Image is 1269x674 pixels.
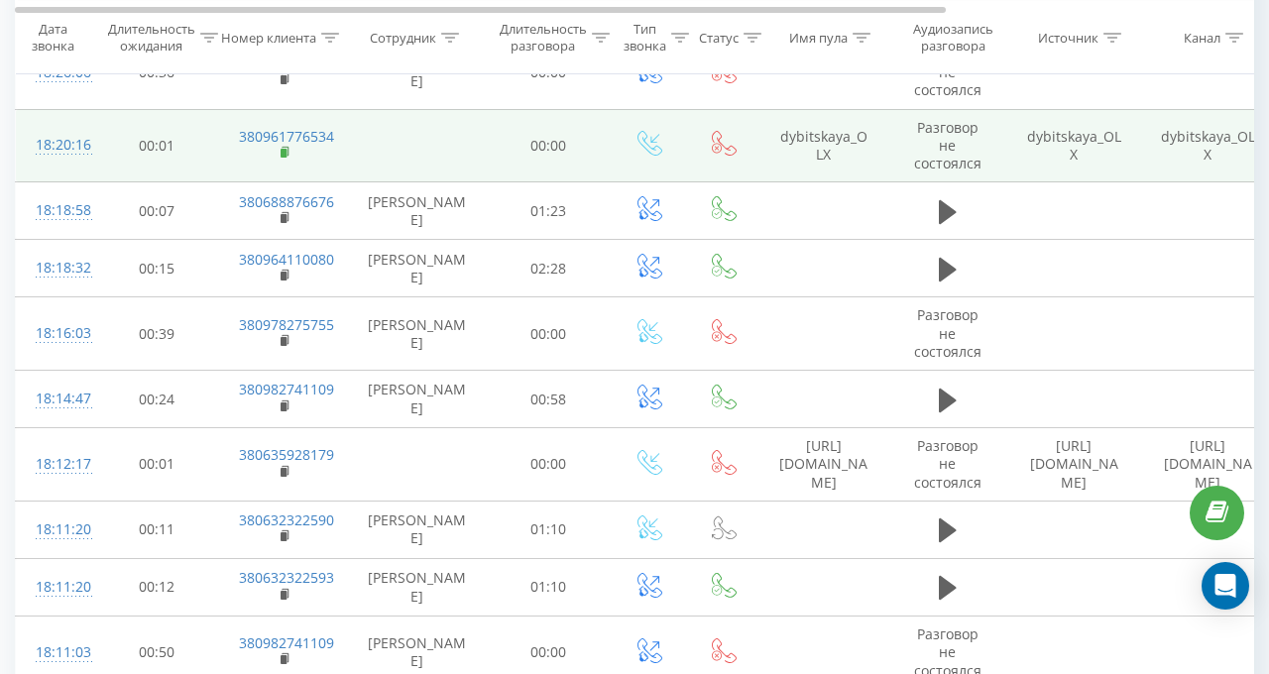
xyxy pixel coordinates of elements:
[95,240,219,297] td: 00:15
[36,249,75,287] div: 18:18:32
[95,501,219,558] td: 00:11
[36,126,75,165] div: 18:20:16
[239,633,334,652] a: 380982741109
[16,21,89,55] div: Дата звонка
[36,445,75,484] div: 18:12:17
[36,568,75,607] div: 18:11:20
[914,436,981,491] span: Разговор не состоялся
[239,568,334,587] a: 380632322593
[239,127,334,146] a: 380961776534
[1184,29,1220,46] div: Канал
[348,182,487,240] td: [PERSON_NAME]
[239,510,334,529] a: 380632322590
[95,371,219,428] td: 00:24
[239,250,334,269] a: 380964110080
[1007,428,1141,502] td: [URL][DOMAIN_NAME]
[487,558,611,616] td: 01:10
[348,297,487,371] td: [PERSON_NAME]
[487,428,611,502] td: 00:00
[348,240,487,297] td: [PERSON_NAME]
[95,558,219,616] td: 00:12
[348,371,487,428] td: [PERSON_NAME]
[1007,109,1141,182] td: dybitskaya_OLX
[221,29,316,46] div: Номер клиента
[500,21,587,55] div: Длительность разговора
[108,21,195,55] div: Длительность ожидания
[487,371,611,428] td: 00:58
[914,118,981,172] span: Разговор не состоялся
[759,428,888,502] td: [URL][DOMAIN_NAME]
[905,21,1001,55] div: Аудиозапись разговора
[36,314,75,353] div: 18:16:03
[789,29,848,46] div: Имя пула
[759,109,888,182] td: dybitskaya_OLX
[1038,29,1098,46] div: Источник
[36,510,75,549] div: 18:11:20
[239,192,334,211] a: 380688876676
[487,109,611,182] td: 00:00
[348,558,487,616] td: [PERSON_NAME]
[624,21,666,55] div: Тип звонка
[370,29,436,46] div: Сотрудник
[36,380,75,418] div: 18:14:47
[348,501,487,558] td: [PERSON_NAME]
[239,380,334,398] a: 380982741109
[487,297,611,371] td: 00:00
[699,29,739,46] div: Статус
[239,315,334,334] a: 380978275755
[487,240,611,297] td: 02:28
[1202,562,1249,610] div: Open Intercom Messenger
[95,182,219,240] td: 00:07
[95,109,219,182] td: 00:01
[914,305,981,360] span: Разговор не состоялся
[36,191,75,230] div: 18:18:58
[487,182,611,240] td: 01:23
[239,445,334,464] a: 380635928179
[36,633,75,672] div: 18:11:03
[95,428,219,502] td: 00:01
[487,501,611,558] td: 01:10
[95,297,219,371] td: 00:39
